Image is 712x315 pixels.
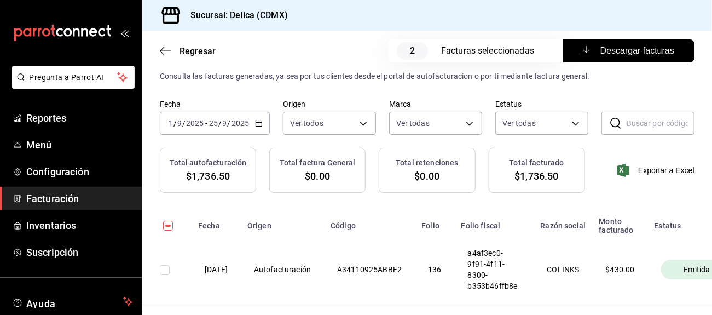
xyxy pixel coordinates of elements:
[26,191,133,206] span: Facturación
[396,118,430,129] span: Ver todas
[455,234,534,305] th: a4af3ec0-9f91-4f11-8300-b353b46ffb8e
[173,119,177,128] span: /
[396,157,458,169] h3: Total retenciones
[241,210,324,234] th: Origen
[160,46,216,56] button: Regresar
[593,234,648,305] th: $ 430.00
[593,210,648,234] th: Monto facturado
[455,210,534,234] th: Folio fiscal
[534,234,593,305] th: COLINKS
[26,164,133,179] span: Configuración
[170,157,247,169] h3: Total autofacturación
[8,79,135,91] a: Pregunta a Parrot AI
[120,28,129,37] button: open_drawer_menu
[515,169,559,184] span: $1,736.50
[30,72,118,83] span: Pregunta a Parrot AI
[26,138,133,152] span: Menú
[186,169,230,184] span: $1,736.50
[26,111,133,125] span: Reportes
[177,119,182,128] input: --
[415,210,454,234] th: Folio
[502,118,536,129] span: Ver todas
[324,234,415,305] th: A34110925ABBF2
[510,157,564,169] h3: Total facturado
[415,234,454,305] th: 136
[495,101,588,108] label: Estatus
[180,46,216,56] span: Regresar
[241,234,324,305] th: Autofacturación
[218,119,222,128] span: /
[627,112,694,134] input: Buscar por código
[192,234,241,305] th: [DATE]
[160,101,270,108] label: Fecha
[182,9,288,22] h3: Sucursal: Delica (CDMX)
[283,101,376,108] label: Origen
[205,119,207,128] span: -
[160,71,694,82] div: Consulta las facturas generadas, ya sea por tus clientes desde el portal de autofacturacion o por...
[186,119,204,128] input: ----
[397,42,428,60] span: 2
[620,164,694,177] button: Exportar a Excel
[12,66,135,89] button: Pregunta a Parrot AI
[534,210,593,234] th: Razón social
[231,119,250,128] input: ----
[389,101,482,108] label: Marca
[563,39,694,62] button: Descargar facturas
[192,210,241,234] th: Fecha
[441,44,541,58] div: Facturas seleccionadas
[305,169,330,184] span: $0.00
[415,169,440,184] span: $0.00
[228,119,231,128] span: /
[280,157,356,169] h3: Total factura General
[222,119,228,128] input: --
[26,218,133,233] span: Inventarios
[324,210,415,234] th: Código
[26,245,133,260] span: Suscripción
[182,119,186,128] span: /
[26,295,119,308] span: Ayuda
[209,119,218,128] input: --
[290,118,323,129] span: Ver todos
[168,119,173,128] input: --
[583,44,674,58] span: Descargar facturas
